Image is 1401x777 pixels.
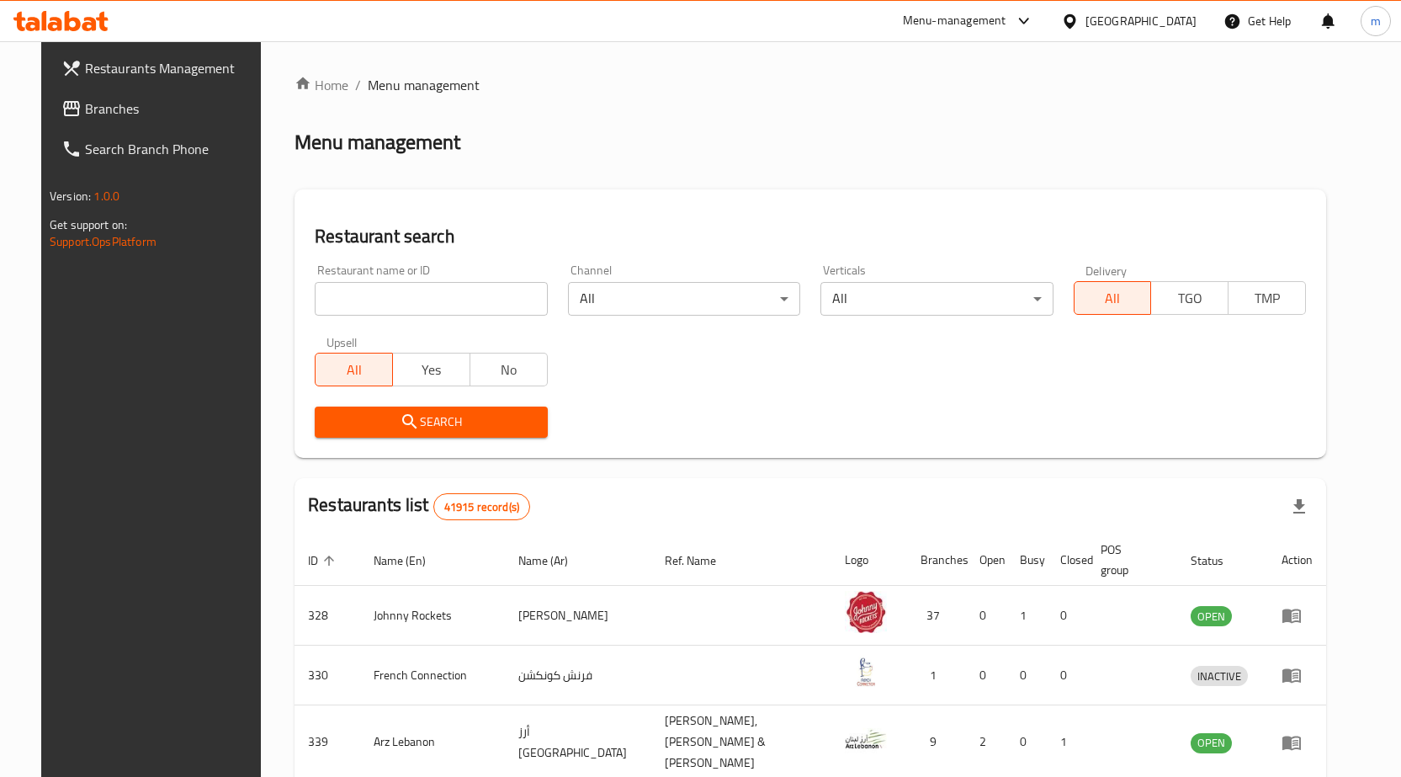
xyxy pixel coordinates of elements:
[1191,667,1248,686] span: INACTIVE
[1047,535,1087,586] th: Closed
[820,282,1053,316] div: All
[1191,551,1245,571] span: Status
[505,586,651,646] td: [PERSON_NAME]
[295,75,1326,95] nav: breadcrumb
[434,499,529,515] span: 41915 record(s)
[966,586,1006,646] td: 0
[360,586,505,646] td: Johnny Rockets
[568,282,800,316] div: All
[368,75,480,95] span: Menu management
[1191,607,1232,626] span: OPEN
[1081,286,1145,311] span: All
[326,336,358,348] label: Upsell
[1047,646,1087,705] td: 0
[1085,12,1197,30] div: [GEOGRAPHIC_DATA]
[831,535,907,586] th: Logo
[1191,606,1232,626] div: OPEN
[1282,732,1313,753] div: Menu
[295,129,460,156] h2: Menu management
[85,98,262,119] span: Branches
[505,646,651,705] td: فرنش كونكشن
[903,11,1006,31] div: Menu-management
[907,646,966,705] td: 1
[845,718,887,760] img: Arz Lebanon
[470,353,548,386] button: No
[966,535,1006,586] th: Open
[308,551,340,571] span: ID
[1150,281,1229,315] button: TGO
[374,551,448,571] span: Name (En)
[48,129,275,169] a: Search Branch Phone
[400,358,464,382] span: Yes
[1101,540,1157,580] span: POS group
[48,88,275,129] a: Branches
[845,591,887,633] img: Johnny Rockets
[518,551,590,571] span: Name (Ar)
[1006,646,1047,705] td: 0
[907,586,966,646] td: 37
[665,551,738,571] span: Ref. Name
[433,493,530,520] div: Total records count
[1006,535,1047,586] th: Busy
[295,646,360,705] td: 330
[1158,286,1222,311] span: TGO
[392,353,470,386] button: Yes
[1085,264,1128,276] label: Delivery
[50,231,157,253] a: Support.OpsPlatform
[1228,281,1306,315] button: TMP
[907,535,966,586] th: Branches
[315,353,393,386] button: All
[315,282,547,316] input: Search for restaurant name or ID..
[966,646,1006,705] td: 0
[295,75,348,95] a: Home
[1268,535,1326,586] th: Action
[322,358,386,382] span: All
[1006,586,1047,646] td: 1
[48,48,275,88] a: Restaurants Management
[1191,666,1248,686] div: INACTIVE
[1282,605,1313,625] div: Menu
[1279,487,1319,527] div: Export file
[85,58,262,78] span: Restaurants Management
[1047,586,1087,646] td: 0
[308,492,530,520] h2: Restaurants list
[1282,665,1313,685] div: Menu
[845,651,887,693] img: French Connection
[477,358,541,382] span: No
[355,75,361,95] li: /
[328,412,533,433] span: Search
[1074,281,1152,315] button: All
[295,586,360,646] td: 328
[315,224,1306,249] h2: Restaurant search
[85,139,262,159] span: Search Branch Phone
[1191,733,1232,753] div: OPEN
[50,214,127,236] span: Get support on:
[315,407,547,438] button: Search
[50,185,91,207] span: Version:
[93,185,119,207] span: 1.0.0
[1371,12,1381,30] span: m
[1235,286,1299,311] span: TMP
[360,646,505,705] td: French Connection
[1191,733,1232,753] span: OPEN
